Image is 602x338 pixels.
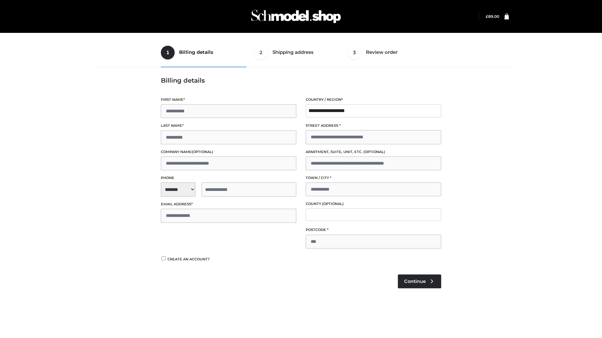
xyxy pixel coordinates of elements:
[161,77,441,84] h3: Billing details
[306,123,441,129] label: Street address
[306,227,441,233] label: Postcode
[306,175,441,181] label: Town / City
[306,201,441,207] label: County
[486,14,499,19] bdi: 89.00
[161,175,296,181] label: Phone
[167,257,210,261] span: Create an account?
[363,150,385,154] span: (optional)
[486,14,499,19] a: £89.00
[161,149,296,155] label: Company name
[192,150,213,154] span: (optional)
[306,97,441,103] label: Country / Region
[306,149,441,155] label: Apartment, suite, unit, etc.
[322,202,344,206] span: (optional)
[249,4,343,29] img: Schmodel Admin 964
[161,201,296,207] label: Email address
[161,97,296,103] label: First name
[161,256,166,260] input: Create an account?
[486,14,488,19] span: £
[398,274,441,288] a: Continue
[404,279,426,284] span: Continue
[161,123,296,129] label: Last name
